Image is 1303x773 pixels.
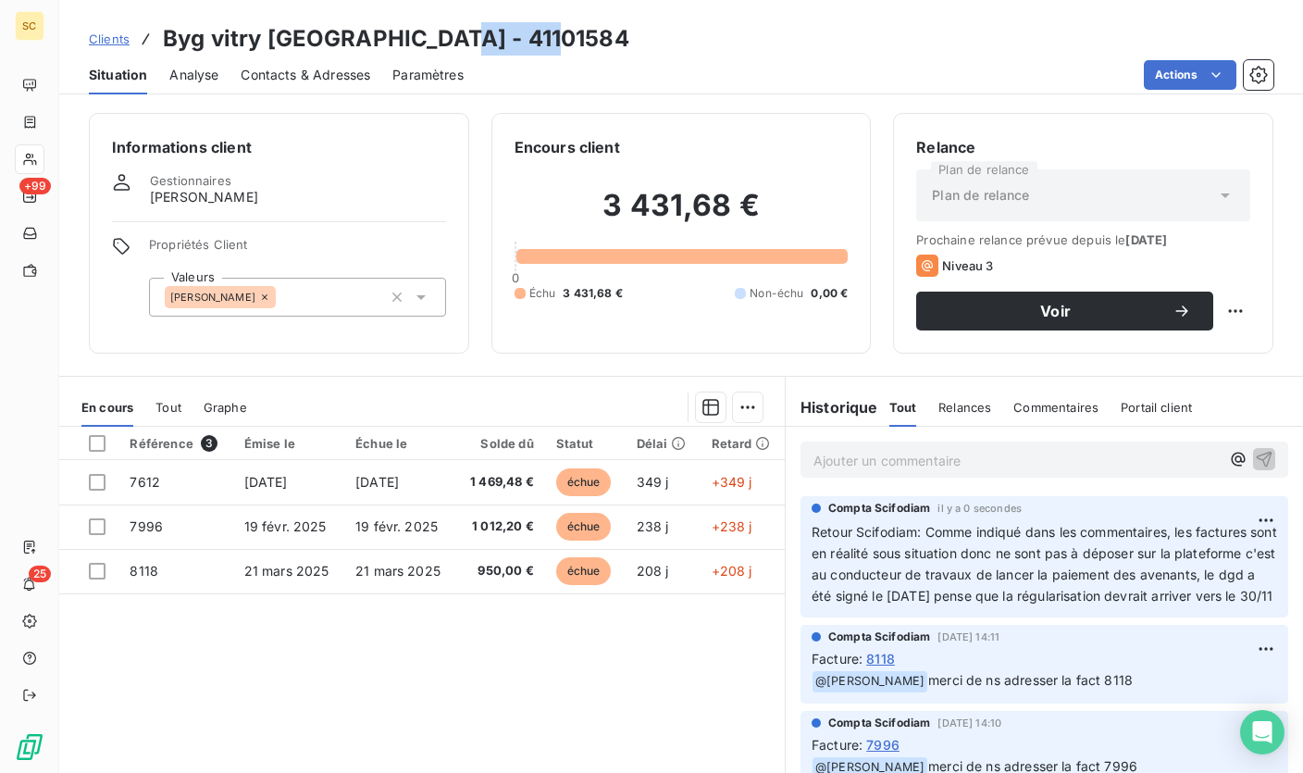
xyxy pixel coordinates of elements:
[556,557,612,585] span: échue
[241,66,370,84] span: Contacts & Adresses
[170,292,255,303] span: [PERSON_NAME]
[29,566,51,582] span: 25
[244,563,329,579] span: 21 mars 2025
[637,474,669,490] span: 349 j
[392,66,464,84] span: Paramètres
[932,186,1029,205] span: Plan de relance
[637,563,669,579] span: 208 j
[466,436,533,451] div: Solde dû
[828,629,930,645] span: Compta Scifodiam
[866,735,900,754] span: 7996
[19,178,51,194] span: +99
[529,285,556,302] span: Échu
[81,400,133,415] span: En cours
[1240,710,1284,754] div: Open Intercom Messenger
[244,436,333,451] div: Émise le
[937,631,999,642] span: [DATE] 14:11
[201,435,217,452] span: 3
[937,717,1001,729] span: [DATE] 14:10
[556,436,614,451] div: Statut
[130,474,160,490] span: 7612
[750,285,803,302] span: Non-échu
[150,173,231,188] span: Gestionnaires
[637,436,689,451] div: Délai
[916,136,1250,158] h6: Relance
[512,270,519,285] span: 0
[149,237,446,263] span: Propriétés Client
[355,518,438,534] span: 19 févr. 2025
[466,517,533,536] span: 1 012,20 €
[938,304,1173,318] span: Voir
[712,474,752,490] span: +349 j
[163,22,629,56] h3: Byg vitry [GEOGRAPHIC_DATA] - 41101584
[928,672,1133,688] span: merci de ns adresser la fact 8118
[244,474,288,490] span: [DATE]
[150,188,258,206] span: [PERSON_NAME]
[916,232,1250,247] span: Prochaine relance prévue depuis le
[712,436,774,451] div: Retard
[515,136,620,158] h6: Encours client
[155,400,181,415] span: Tout
[515,187,849,243] h2: 3 431,68 €
[916,292,1213,330] button: Voir
[89,30,130,48] a: Clients
[938,400,991,415] span: Relances
[812,735,862,754] span: Facture :
[563,285,623,302] span: 3 431,68 €
[15,11,44,41] div: SC
[1125,232,1167,247] span: [DATE]
[355,436,444,451] div: Échue le
[813,671,927,692] span: @ [PERSON_NAME]
[786,396,878,418] h6: Historique
[556,468,612,496] span: échue
[812,649,862,668] span: Facture :
[889,400,917,415] span: Tout
[355,563,441,579] span: 21 mars 2025
[112,136,446,158] h6: Informations client
[942,258,993,273] span: Niveau 3
[276,289,291,305] input: Ajouter une valeur
[169,66,218,84] span: Analyse
[89,31,130,46] span: Clients
[811,285,848,302] span: 0,00 €
[244,518,327,534] span: 19 févr. 2025
[712,563,752,579] span: +208 j
[866,649,895,668] span: 8118
[130,563,158,579] span: 8118
[812,524,1281,604] span: Retour Scifodiam: Comme indiqué dans les commentaires, les factures sont en réalité sous situatio...
[89,66,147,84] span: Situation
[130,435,221,452] div: Référence
[828,715,930,731] span: Compta Scifodiam
[355,474,399,490] span: [DATE]
[15,732,44,762] img: Logo LeanPay
[1013,400,1098,415] span: Commentaires
[937,503,1022,514] span: il y a 0 secondes
[130,518,163,534] span: 7996
[466,473,533,492] span: 1 469,48 €
[1121,400,1192,415] span: Portail client
[204,400,247,415] span: Graphe
[556,513,612,541] span: échue
[637,518,669,534] span: 238 j
[828,500,930,517] span: Compta Scifodiam
[466,562,533,580] span: 950,00 €
[1144,60,1236,90] button: Actions
[712,518,752,534] span: +238 j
